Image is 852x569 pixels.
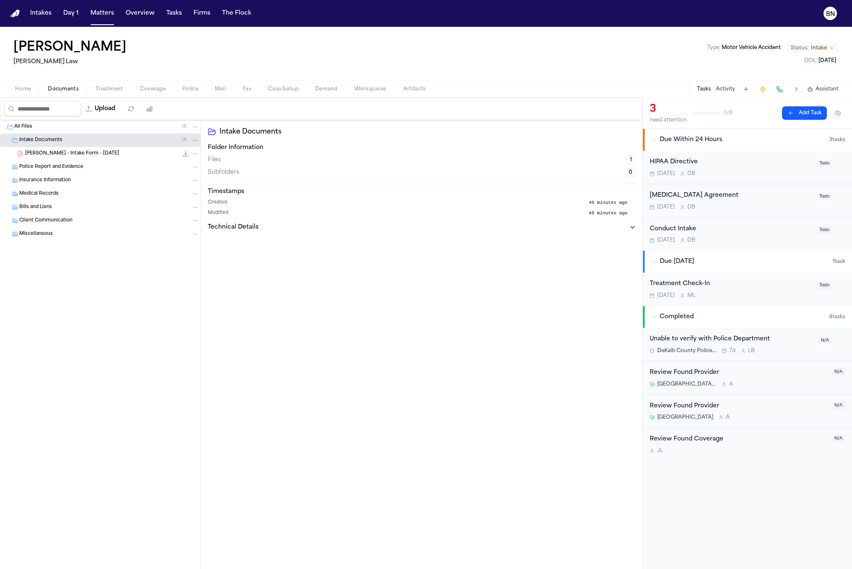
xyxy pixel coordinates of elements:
button: Make a Call [774,83,785,95]
span: Todo [817,193,832,201]
span: Workspaces [354,86,387,93]
button: Add Task [740,83,752,95]
div: Open task: Review Found Provider [643,395,852,428]
span: Home [15,86,31,93]
span: Due Within 24 Hours [660,136,722,144]
div: Open task: Unable to verify with Police Department [643,328,852,361]
span: DOL : [804,58,817,63]
button: 45 minutes ago [589,210,636,217]
button: Matters [87,6,117,21]
span: 7d [729,348,736,354]
a: Day 1 [60,6,82,21]
span: Files [208,156,221,164]
span: Medical Records [19,191,59,198]
span: [PERSON_NAME] - Intake Form - [DATE] [25,150,119,157]
span: Todo [817,226,832,234]
div: Review Found Coverage [650,435,827,444]
span: A [726,414,730,421]
button: Tasks [697,86,711,93]
span: M L [687,292,695,299]
span: Intake Documents [19,137,62,144]
span: D B [687,204,695,211]
button: Intakes [27,6,55,21]
button: Technical Details [208,223,636,232]
span: Subfolders [208,168,239,177]
h2: Intake Documents [219,127,636,137]
div: Open task: HIPAA Directive [643,151,852,184]
span: 0 / 8 [724,110,733,116]
button: Download S. Cason - Intake Form - 8.27.25 [181,149,190,158]
div: HIPAA Directive [650,157,812,167]
a: Home [10,10,20,18]
span: Artifacts [403,86,426,93]
span: Fax [243,86,251,93]
span: A [729,381,733,388]
button: Due [DATE]1task [643,251,852,273]
span: [DATE] [657,237,675,244]
img: Finch Logo [10,10,20,18]
span: Coverage [140,86,165,93]
div: Open task: Review Found Coverage [643,428,852,461]
span: Created [208,199,227,206]
span: 0 [625,168,636,177]
h3: Technical Details [208,223,258,232]
span: Due [DATE] [660,257,694,266]
div: Open task: Conduct Intake [643,218,852,251]
span: Miscellaneous [19,231,53,238]
span: 1 task [833,258,845,265]
button: Edit matter name [13,40,127,55]
span: 4 task s [829,314,845,320]
span: [DATE] [818,58,836,63]
span: N/A [818,337,832,345]
div: Open task: Retainer Agreement [643,184,852,218]
span: D B [687,237,695,244]
div: Review Found Provider [650,402,827,411]
button: Assistant [807,86,839,93]
span: ( 1 ) [182,138,186,142]
span: 45 minutes ago [589,199,627,206]
span: [DATE] [657,204,675,211]
span: ( 1 ) [182,124,186,129]
span: Motor Vehicle Accident [722,45,781,50]
button: Firms [190,6,214,21]
span: 45 minutes ago [589,210,627,217]
span: L B [748,348,755,354]
button: Create Immediate Task [757,83,769,95]
button: Edit Type: Motor Vehicle Accident [705,44,783,52]
span: Treatment [96,86,123,93]
div: need attention [650,117,687,124]
span: [GEOGRAPHIC_DATA] [657,414,713,421]
span: [DATE] [657,292,675,299]
button: The Flock [219,6,255,21]
button: Overview [122,6,158,21]
button: Upload [81,101,120,116]
div: Unable to verify with Police Department [650,335,813,344]
h3: Timestamps [208,188,636,196]
span: J L [657,448,663,454]
div: Review Found Provider [650,368,827,378]
span: [GEOGRAPHIC_DATA] (f/k/a [GEOGRAPHIC_DATA]) [657,381,717,388]
span: Status: [791,45,808,51]
span: Client Communication [19,217,72,224]
button: 45 minutes ago [589,199,636,206]
span: Documents [48,86,79,93]
span: DeKalb County Police Department [657,348,717,354]
span: N/A [832,435,845,443]
span: N/A [832,402,845,409]
span: All Files [14,124,32,131]
button: Due Within 24 Hours3tasks [643,129,852,151]
h3: Folder Information [208,144,636,152]
span: Todo [817,281,832,289]
span: Bills and Liens [19,204,52,211]
span: N/A [832,368,845,376]
button: Tasks [163,6,185,21]
span: Type : [707,45,720,50]
span: Todo [817,160,832,167]
span: Insurance Information [19,177,71,184]
span: Demand [315,86,338,93]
